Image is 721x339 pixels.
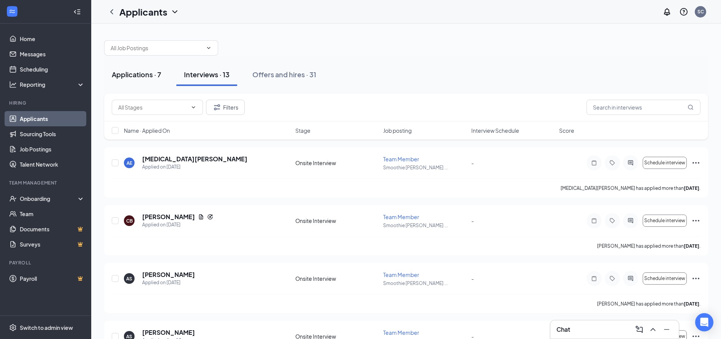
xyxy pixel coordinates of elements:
[383,271,419,278] span: Team Member
[691,274,700,283] svg: Ellipses
[471,159,474,166] span: -
[20,46,85,62] a: Messages
[383,127,412,134] span: Job posting
[9,81,17,88] svg: Analysis
[691,158,700,167] svg: Ellipses
[684,301,699,307] b: [DATE]
[111,44,203,52] input: All Job Postings
[252,70,316,79] div: Offers and hires · 31
[20,221,85,237] a: DocumentsCrown
[643,157,687,169] button: Schedule interview
[295,159,379,167] div: Onsite Interview
[20,111,85,126] a: Applicants
[107,7,116,16] svg: ChevronLeft
[142,271,195,279] h5: [PERSON_NAME]
[597,301,700,307] p: [PERSON_NAME] has applied more than .
[471,217,474,224] span: -
[644,218,685,223] span: Schedule interview
[20,31,85,46] a: Home
[626,160,635,166] svg: ActiveChat
[9,195,17,202] svg: UserCheck
[184,70,230,79] div: Interviews · 13
[589,275,599,282] svg: Note
[684,185,699,191] b: [DATE]
[626,218,635,224] svg: ActiveChat
[142,163,247,171] div: Applied on [DATE]
[695,313,713,331] div: Open Intercom Messenger
[647,323,659,336] button: ChevronUp
[559,127,574,134] span: Score
[142,328,195,337] h5: [PERSON_NAME]
[206,45,212,51] svg: ChevronDown
[126,218,133,224] div: CB
[9,180,83,186] div: Team Management
[206,100,245,115] button: Filter Filters
[597,243,700,249] p: [PERSON_NAME] has applied more than .
[212,103,222,112] svg: Filter
[643,272,687,285] button: Schedule interview
[688,104,694,110] svg: MagnifyingGlass
[661,323,673,336] button: Minimize
[626,275,635,282] svg: ActiveChat
[9,259,83,266] div: Payroll
[471,127,519,134] span: Interview Schedule
[648,325,658,334] svg: ChevronUp
[556,325,570,334] h3: Chat
[295,275,379,282] div: Onsite Interview
[20,271,85,286] a: PayrollCrown
[20,195,78,202] div: Onboarding
[383,156,419,162] span: Team Member
[295,217,379,224] div: Onsite Interview
[170,7,179,16] svg: ChevronDown
[561,185,700,191] p: [MEDICAL_DATA][PERSON_NAME] has applied more than .
[20,206,85,221] a: Team
[589,160,599,166] svg: Note
[589,218,599,224] svg: Note
[20,237,85,252] a: SurveysCrown
[662,325,671,334] svg: Minimize
[8,8,16,15] svg: WorkstreamLogo
[119,5,167,18] h1: Applicants
[697,8,704,15] div: SC
[190,104,196,110] svg: ChevronDown
[586,100,700,115] input: Search in interviews
[635,325,644,334] svg: ComposeMessage
[383,213,419,220] span: Team Member
[20,62,85,77] a: Scheduling
[20,324,73,331] div: Switch to admin view
[383,280,466,286] p: Smoothie [PERSON_NAME] ...
[127,160,132,166] div: AE
[9,324,17,331] svg: Settings
[608,275,617,282] svg: Tag
[198,214,204,220] svg: Document
[679,7,688,16] svg: QuestionInfo
[383,329,419,336] span: Team Member
[644,160,685,166] span: Schedule interview
[691,216,700,225] svg: Ellipses
[124,127,170,134] span: Name · Applied On
[207,214,213,220] svg: Reapply
[20,142,85,157] a: Job Postings
[383,164,466,171] p: Smoothie [PERSON_NAME] ...
[608,218,617,224] svg: Tag
[142,221,213,229] div: Applied on [DATE]
[118,103,187,111] input: All Stages
[383,222,466,229] p: Smoothie [PERSON_NAME] ...
[112,70,161,79] div: Applications · 7
[142,213,195,221] h5: [PERSON_NAME]
[73,8,81,16] svg: Collapse
[295,127,311,134] span: Stage
[142,155,247,163] h5: [MEDICAL_DATA][PERSON_NAME]
[662,7,672,16] svg: Notifications
[471,275,474,282] span: -
[9,100,83,106] div: Hiring
[20,157,85,172] a: Talent Network
[644,276,685,281] span: Schedule interview
[126,275,132,282] div: AS
[643,215,687,227] button: Schedule interview
[142,279,195,286] div: Applied on [DATE]
[633,323,645,336] button: ComposeMessage
[684,243,699,249] b: [DATE]
[20,126,85,142] a: Sourcing Tools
